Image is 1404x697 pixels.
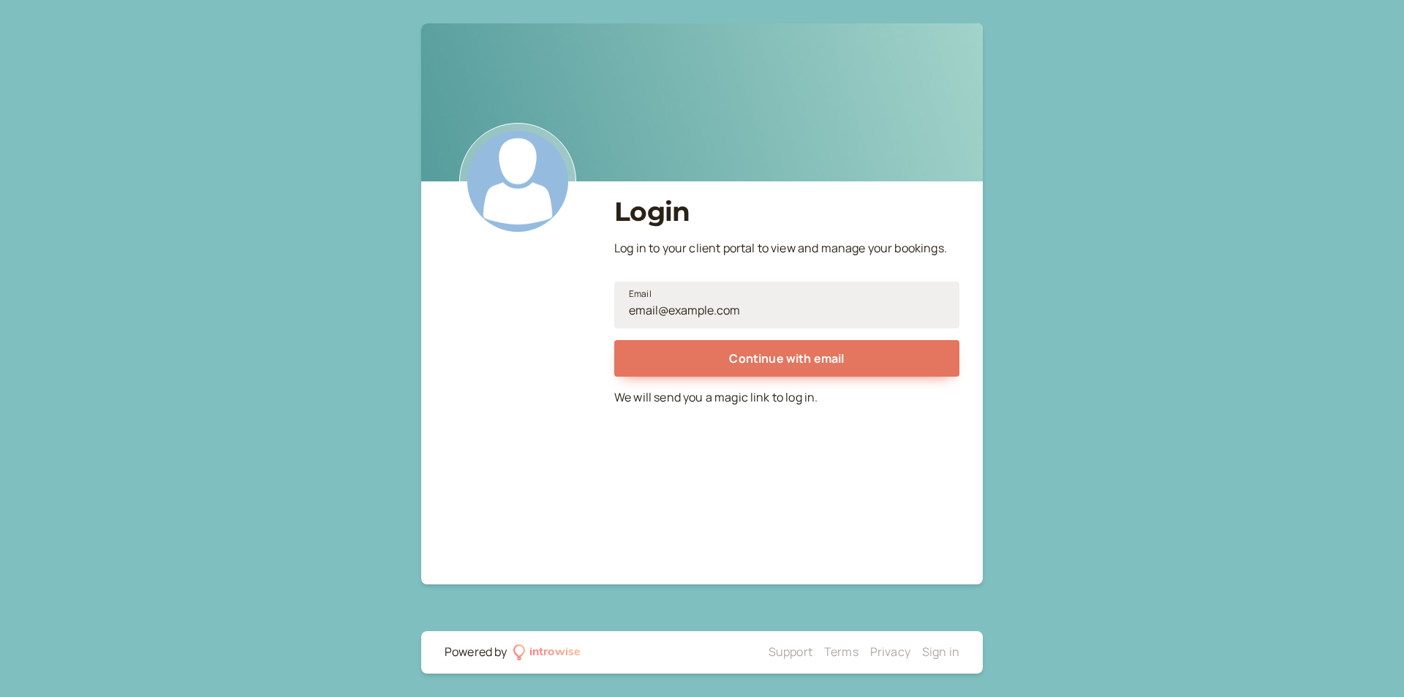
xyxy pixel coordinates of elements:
p: We will send you a magic link to log in. [614,388,959,407]
a: Privacy [870,644,910,660]
p: Log in to your client portal to view and manage your bookings. [614,239,959,258]
div: Powered by [445,643,507,662]
a: introwise [513,643,581,662]
button: Continue with email [614,340,959,377]
span: Continue with email [729,350,844,366]
a: Support [769,644,812,660]
h1: Login [614,196,959,227]
span: Email [629,287,652,301]
a: Terms [824,644,858,660]
a: Sign in [922,644,959,660]
div: introwise [529,643,581,662]
input: Email [614,282,959,328]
